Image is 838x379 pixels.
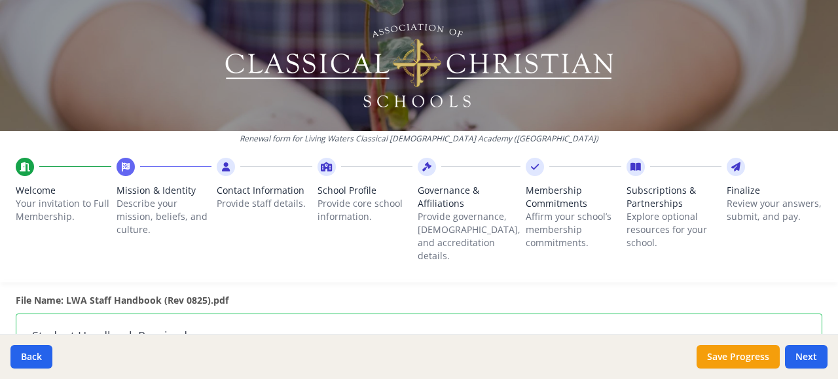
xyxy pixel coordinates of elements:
[418,184,520,210] span: Governance & Affiliations
[727,197,822,223] p: Review your answers, submit, and pay.
[16,294,228,306] strong: File Name: LWA Staff Handbook (Rev 0825).pdf
[697,345,780,369] button: Save Progress
[117,184,212,197] span: Mission & Identity
[526,184,621,210] span: Membership Commitments
[217,197,312,210] p: Provide staff details.
[627,210,722,249] p: Explore optional resources for your school.
[217,184,312,197] span: Contact Information
[32,330,806,343] h3: Student Handbook Received.
[16,184,111,197] span: Welcome
[785,345,828,369] button: Next
[10,345,52,369] button: Back
[223,20,615,111] img: Logo
[117,197,212,236] p: Describe your mission, beliefs, and culture.
[526,210,621,249] p: Affirm your school’s membership commitments.
[318,184,413,197] span: School Profile
[318,197,413,223] p: Provide core school information.
[727,184,822,197] span: Finalize
[627,184,722,210] span: Subscriptions & Partnerships
[16,197,111,223] p: Your invitation to Full Membership.
[418,210,520,262] p: Provide governance, [DEMOGRAPHIC_DATA], and accreditation details.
